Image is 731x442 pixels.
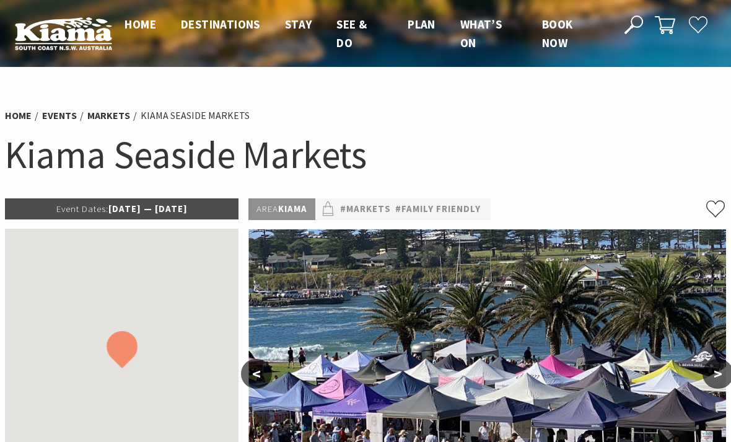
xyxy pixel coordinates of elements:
img: Kiama Logo [15,17,112,50]
nav: Main Menu [112,15,610,53]
a: #Markets [340,201,391,217]
h1: Kiama Seaside Markets [5,130,726,180]
span: Area [256,203,278,214]
a: Markets [87,109,130,122]
a: #Family Friendly [395,201,481,217]
a: Home [5,109,32,122]
span: See & Do [336,17,367,50]
p: Kiama [248,198,315,220]
span: Stay [285,17,312,32]
p: [DATE] — [DATE] [5,198,239,219]
span: Book now [542,17,573,50]
li: Kiama Seaside Markets [141,108,250,123]
span: Plan [408,17,436,32]
span: Home [125,17,156,32]
button: < [241,359,272,389]
span: Event Dates: [56,203,108,214]
span: Destinations [181,17,260,32]
span: What’s On [460,17,502,50]
a: Events [42,109,77,122]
